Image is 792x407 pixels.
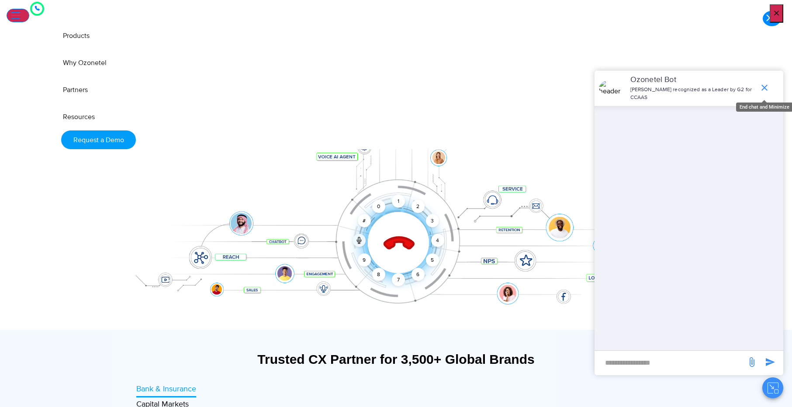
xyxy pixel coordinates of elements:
[136,384,196,397] a: Bank & Insurance
[372,200,385,213] div: 0
[743,353,761,371] span: send message
[61,130,136,149] a: Request a Demo
[412,200,425,213] div: 2
[392,195,405,208] div: 1
[136,384,196,394] span: Bank & Insurance
[358,253,371,267] div: 9
[431,234,444,247] div: 4
[773,6,780,21] span: ×
[358,214,371,227] div: #
[756,79,773,96] span: end chat or minimize
[630,86,756,102] p: [PERSON_NAME] recognized as a Leader by G2 for CCAAS
[770,4,783,23] button: Close
[599,355,742,371] div: new-msg-input
[128,352,665,367] div: Trusted CX Partner for 3,500+ Global Brands
[599,80,626,96] img: header
[372,268,385,281] div: 8
[630,74,756,86] p: Ozonetel Bot
[392,273,405,286] div: 7
[425,214,439,227] div: 3
[412,268,425,281] div: 6
[762,377,783,398] button: Close chat
[425,253,439,267] div: 5
[761,353,779,371] span: send message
